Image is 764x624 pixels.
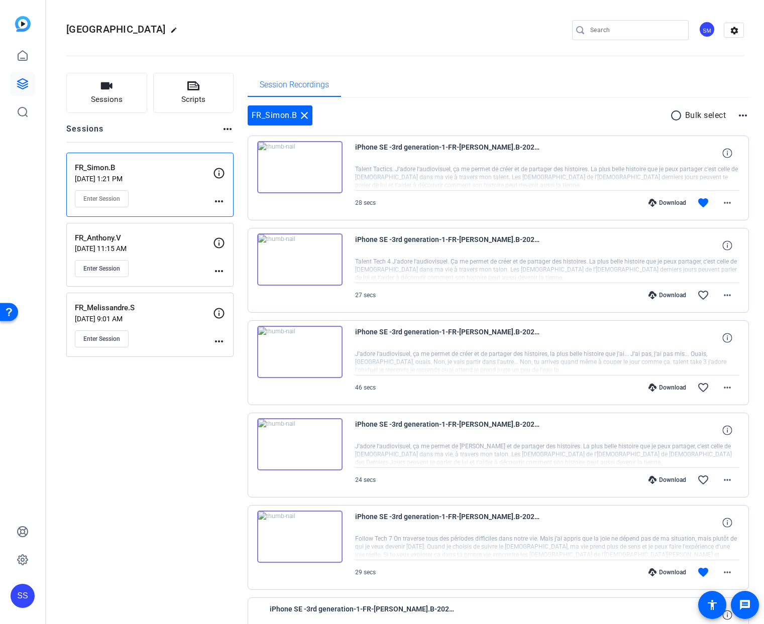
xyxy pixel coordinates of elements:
[355,511,541,535] span: iPhone SE -3rd generation-1-FR-[PERSON_NAME].B-2025-09-06-12-07-59-236-0
[83,195,120,203] span: Enter Session
[75,315,213,323] p: [DATE] 9:01 AM
[721,382,733,394] mat-icon: more_horiz
[213,195,225,207] mat-icon: more_horiz
[83,265,120,273] span: Enter Session
[75,162,213,174] p: FR_Simon.B
[697,289,709,301] mat-icon: favorite_border
[66,23,165,35] span: [GEOGRAPHIC_DATA]
[699,21,716,39] ngx-avatar: Shannon Mura
[697,382,709,394] mat-icon: favorite_border
[706,599,718,611] mat-icon: accessibility
[643,476,691,484] div: Download
[355,141,541,165] span: iPhone SE -3rd generation-1-FR-[PERSON_NAME].B-2025-09-06-12-21-43-207-0
[75,260,129,277] button: Enter Session
[355,418,541,442] span: iPhone SE -3rd generation-1-FR-[PERSON_NAME].B-2025-09-06-12-18-36-432-0
[15,16,31,32] img: blue-gradient.svg
[257,418,343,470] img: thumb-nail
[260,81,329,89] span: Session Recordings
[66,123,104,142] h2: Sessions
[257,233,343,286] img: thumb-nail
[670,109,685,121] mat-icon: radio_button_unchecked
[153,73,234,113] button: Scripts
[697,566,709,578] mat-icon: favorite
[355,384,376,391] span: 46 secs
[75,190,129,207] button: Enter Session
[355,199,376,206] span: 28 secs
[739,599,751,611] mat-icon: message
[697,474,709,486] mat-icon: favorite_border
[724,23,744,38] mat-icon: settings
[355,569,376,576] span: 29 secs
[257,141,343,193] img: thumb-nail
[699,21,715,38] div: SM
[248,105,312,126] div: FR_Simon.B
[721,566,733,578] mat-icon: more_horiz
[213,265,225,277] mat-icon: more_horiz
[91,94,123,105] span: Sessions
[170,27,182,39] mat-icon: edit
[355,476,376,483] span: 24 secs
[83,335,120,343] span: Enter Session
[721,197,733,209] mat-icon: more_horiz
[257,511,343,563] img: thumb-nail
[75,175,213,183] p: [DATE] 1:21 PM
[590,24,681,36] input: Search
[697,197,709,209] mat-icon: favorite
[75,330,129,347] button: Enter Session
[643,291,691,299] div: Download
[643,384,691,392] div: Download
[643,199,691,207] div: Download
[737,109,749,121] mat-icon: more_horiz
[355,326,541,350] span: iPhone SE -3rd generation-1-FR-[PERSON_NAME].B-2025-09-06-12-19-22-377-0
[257,326,343,378] img: thumb-nail
[355,233,541,258] span: iPhone SE -3rd generation-1-FR-[PERSON_NAME].B-2025-09-06-12-20-36-160-0
[181,94,205,105] span: Scripts
[355,292,376,299] span: 27 secs
[721,474,733,486] mat-icon: more_horiz
[75,244,213,253] p: [DATE] 11:15 AM
[213,335,225,347] mat-icon: more_horiz
[11,584,35,608] div: SS
[685,109,726,121] p: Bulk select
[66,73,147,113] button: Sessions
[643,568,691,576] div: Download
[222,123,234,135] mat-icon: more_horiz
[721,289,733,301] mat-icon: more_horiz
[298,109,310,121] mat-icon: close
[75,302,213,314] p: FR_Melissandre.S
[75,232,213,244] p: FR_Anthony.V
